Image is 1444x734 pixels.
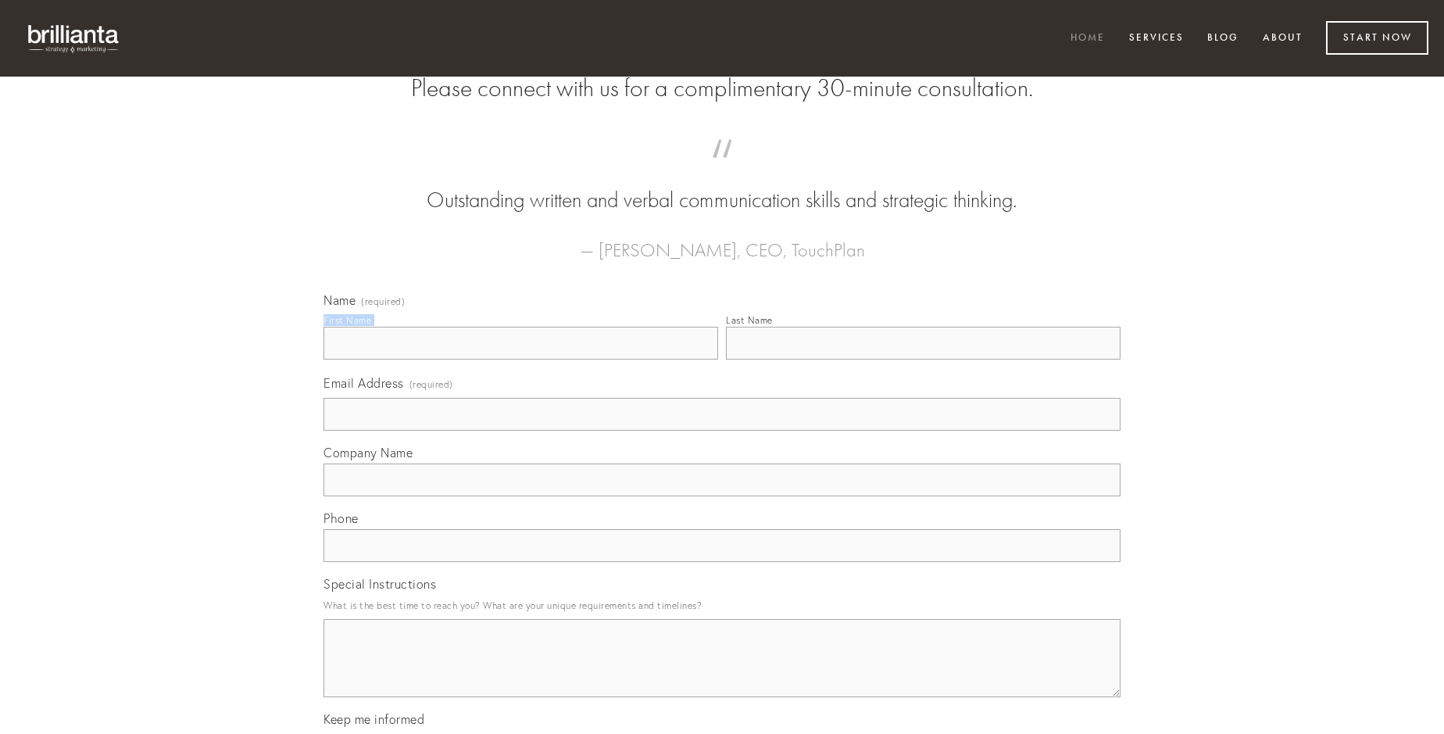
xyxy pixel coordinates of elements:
[361,297,405,306] span: (required)
[323,711,424,727] span: Keep me informed
[323,314,371,326] div: First Name
[348,216,1096,266] figcaption: — [PERSON_NAME], CEO, TouchPlan
[1119,26,1194,52] a: Services
[323,292,356,308] span: Name
[323,510,359,526] span: Phone
[323,595,1121,616] p: What is the best time to reach you? What are your unique requirements and timelines?
[1060,26,1115,52] a: Home
[726,314,773,326] div: Last Name
[348,155,1096,216] blockquote: Outstanding written and verbal communication skills and strategic thinking.
[409,374,453,395] span: (required)
[348,155,1096,185] span: “
[323,445,413,460] span: Company Name
[323,73,1121,103] h2: Please connect with us for a complimentary 30-minute consultation.
[16,16,133,61] img: brillianta - research, strategy, marketing
[1326,21,1428,55] a: Start Now
[1197,26,1249,52] a: Blog
[1253,26,1313,52] a: About
[323,576,436,592] span: Special Instructions
[323,375,404,391] span: Email Address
